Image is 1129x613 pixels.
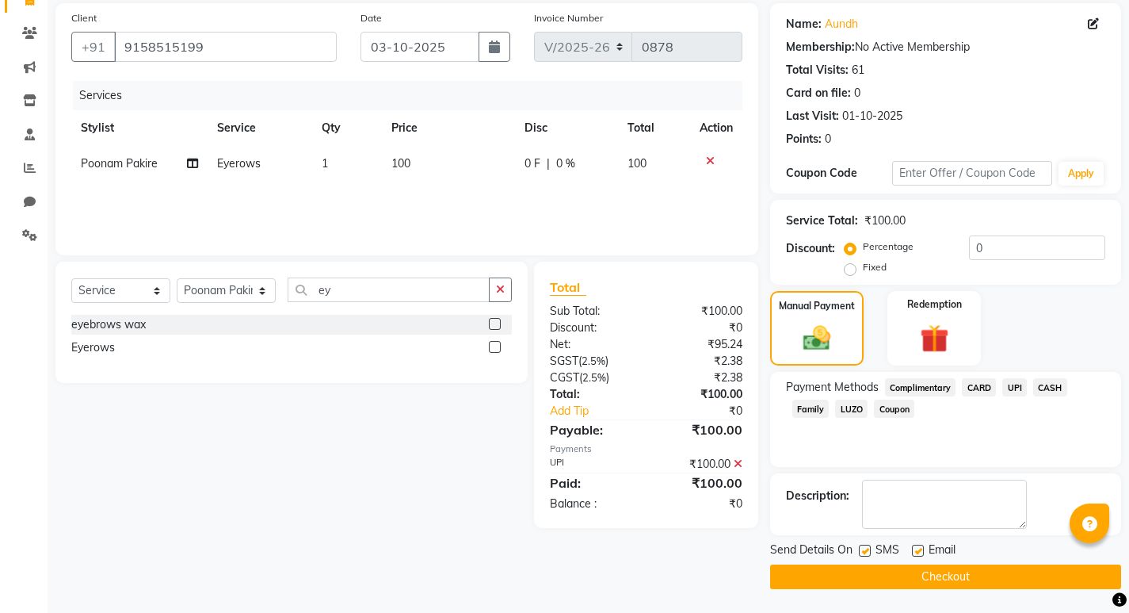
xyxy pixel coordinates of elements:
[786,213,858,229] div: Service Total:
[792,400,830,418] span: Family
[312,110,382,146] th: Qty
[786,240,835,257] div: Discount:
[217,156,261,170] span: Eyerows
[863,239,913,254] label: Percentage
[618,110,689,146] th: Total
[550,279,586,296] span: Total
[556,155,575,172] span: 0 %
[550,443,742,456] div: Payments
[550,370,579,385] span: CGST
[786,39,1105,56] div: No Active Membership
[907,297,962,312] label: Redemption
[852,62,864,79] div: 61
[627,156,647,170] span: 100
[779,299,855,313] label: Manual Payment
[538,370,646,386] div: ( )
[1058,162,1104,186] button: Apply
[646,420,753,439] div: ₹100.00
[538,473,646,492] div: Paid:
[786,62,849,79] div: Total Visits:
[786,108,839,125] div: Last Visit:
[538,336,646,353] div: Net:
[538,303,646,320] div: Sub Total:
[1002,378,1027,397] span: UPI
[786,488,849,504] div: Description:
[690,110,742,146] th: Action
[538,320,646,336] div: Discount:
[835,400,868,418] span: LUZO
[71,11,97,25] label: Client
[538,353,646,370] div: ( )
[786,39,855,56] div: Membership:
[360,11,382,25] label: Date
[550,354,578,368] span: SGST
[382,110,514,146] th: Price
[81,156,158,170] span: Poonam Pakire
[646,473,753,492] div: ₹100.00
[892,161,1052,186] input: Enter Offer / Coupon Code
[646,456,753,473] div: ₹100.00
[825,16,858,33] a: Aundh
[929,542,955,561] span: Email
[770,565,1121,589] button: Checkout
[582,371,606,384] span: 2.5%
[538,456,646,473] div: UPI
[786,85,851,102] div: Card on file:
[646,303,753,320] div: ₹100.00
[646,386,753,403] div: ₹100.00
[524,155,540,172] span: 0 F
[582,354,605,367] span: 2.5%
[1033,378,1067,397] span: CASH
[538,420,646,439] div: Payable:
[547,155,550,172] span: |
[825,131,831,148] div: 0
[538,403,664,420] a: Add Tip
[875,542,899,561] span: SMS
[114,32,337,62] input: Search by Name/Mobile/Email/Code
[664,403,754,420] div: ₹0
[770,542,852,561] span: Send Details On
[795,323,839,354] img: _cash.svg
[71,316,146,333] div: eyebrows wax
[208,110,312,146] th: Service
[534,11,603,25] label: Invoice Number
[646,320,753,336] div: ₹0
[842,108,902,125] div: 01-10-2025
[874,400,914,418] span: Coupon
[322,156,328,170] span: 1
[786,16,822,33] div: Name:
[73,81,754,110] div: Services
[71,339,115,356] div: Eyerows
[786,165,892,182] div: Coupon Code
[391,156,410,170] span: 100
[646,370,753,386] div: ₹2.38
[962,378,996,397] span: CARD
[646,353,753,370] div: ₹2.38
[646,496,753,512] div: ₹0
[885,378,956,397] span: Complimentary
[863,260,887,274] label: Fixed
[71,32,116,62] button: +91
[854,85,860,102] div: 0
[515,110,618,146] th: Disc
[538,386,646,403] div: Total:
[288,278,490,302] input: Search or Scan
[786,131,822,148] div: Points:
[71,110,208,146] th: Stylist
[538,496,646,512] div: Balance :
[911,321,958,357] img: _gift.svg
[786,379,879,396] span: Payment Methods
[864,213,906,229] div: ₹100.00
[646,336,753,353] div: ₹95.24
